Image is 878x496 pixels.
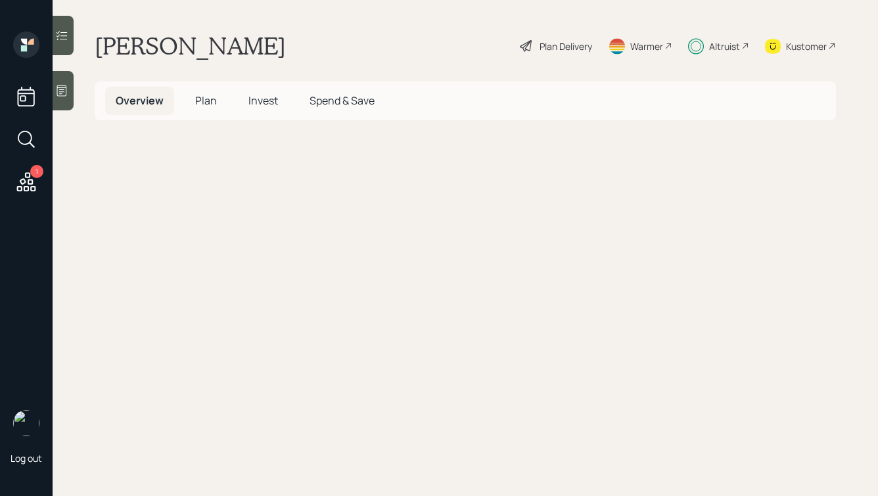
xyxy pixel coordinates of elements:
[11,452,42,464] div: Log out
[786,39,827,53] div: Kustomer
[95,32,286,60] h1: [PERSON_NAME]
[116,93,164,108] span: Overview
[13,410,39,436] img: hunter_neumayer.jpg
[30,165,43,178] div: 1
[630,39,663,53] div: Warmer
[709,39,740,53] div: Altruist
[310,93,375,108] span: Spend & Save
[195,93,217,108] span: Plan
[248,93,278,108] span: Invest
[540,39,592,53] div: Plan Delivery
